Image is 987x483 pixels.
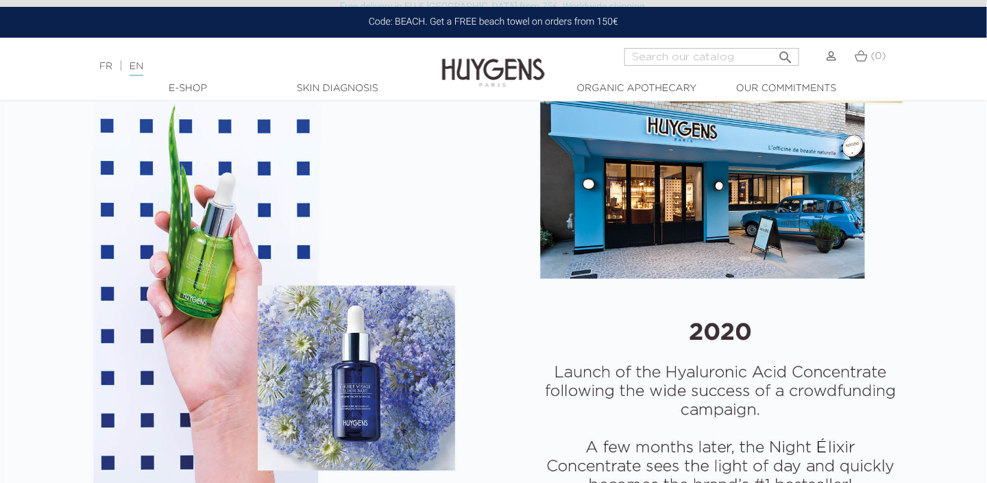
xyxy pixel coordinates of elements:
[99,62,112,71] a: FR
[777,45,794,62] i: 
[269,82,406,96] a: Skin Diagnosis
[119,82,256,96] a: E-Shop
[130,62,143,76] a: EN
[624,48,799,66] input: Search
[718,82,855,96] a: Our commitments
[773,44,798,62] button: 
[442,36,545,89] img: Huygens
[871,51,886,61] span: (0)
[93,58,401,75] div: |
[568,82,705,96] a: Organic Apothecary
